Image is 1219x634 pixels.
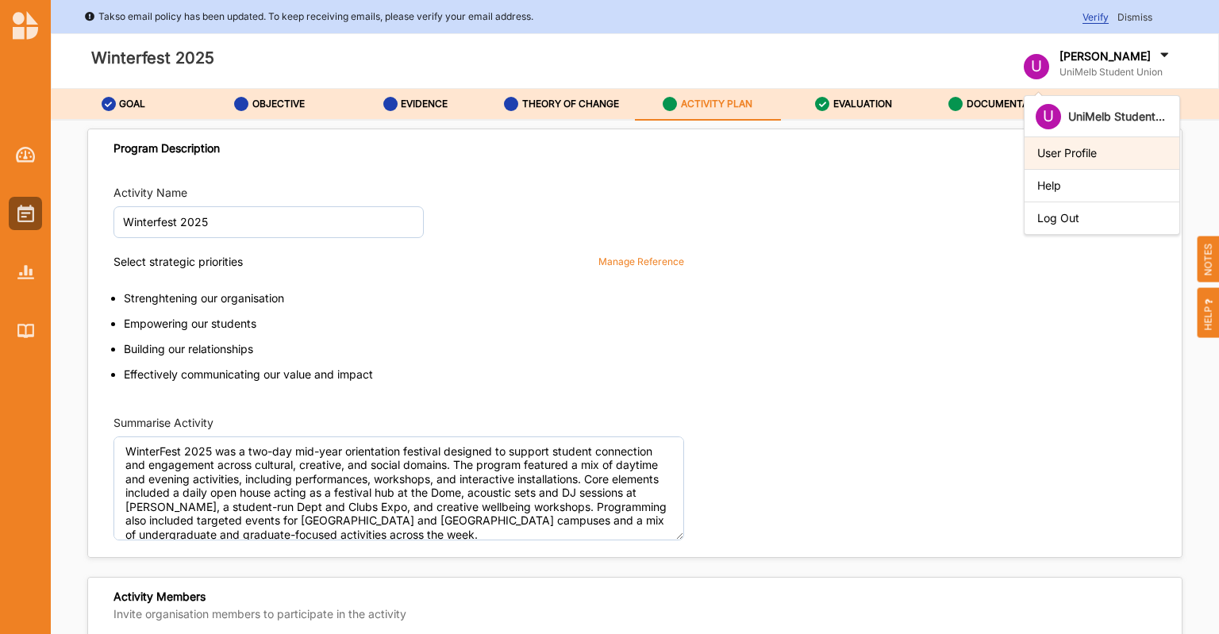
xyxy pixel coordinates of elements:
[1059,66,1172,79] label: UniMelb Student Union
[113,141,220,156] div: Program Description
[9,256,42,289] a: Reports
[17,205,34,222] img: Activities
[9,197,42,230] a: Activities
[522,98,619,110] label: THEORY OF CHANGE
[1024,54,1049,79] div: U
[1037,211,1167,225] div: Log Out
[833,98,892,110] label: EVALUATION
[113,255,243,269] div: Select strategic priorities
[13,11,38,40] img: logo
[124,291,684,305] li: Strenghtening our organisation
[119,98,145,110] label: GOAL
[113,590,406,624] div: Activity Members
[1037,146,1167,160] div: User Profile
[17,324,34,337] img: Library
[681,98,752,110] label: ACTIVITY PLAN
[401,98,448,110] label: EVIDENCE
[9,314,42,348] a: Library
[598,255,684,269] div: Manage Reference
[967,98,1051,110] label: DOCUMENTATION
[124,317,684,331] li: Empowering our students
[113,415,213,431] div: Summarise Activity
[1082,11,1109,24] span: Verify
[9,138,42,171] a: Dashboard
[124,367,684,382] li: Effectively communicating our value and impact
[91,45,214,71] label: Winterfest 2025
[1037,179,1167,193] div: Help
[84,9,533,25] div: Takso email policy has been updated. To keep receiving emails, please verify your email address.
[113,185,187,201] div: Activity Name
[113,607,406,621] label: Invite organisation members to participate in the activity
[17,265,34,279] img: Reports
[113,436,684,540] textarea: WinterFest 2025 was a two-day mid-year orientation festival designed to support student connectio...
[252,98,305,110] label: OBJECTIVE
[124,342,684,356] li: Building our relationships
[1117,11,1152,23] span: Dismiss
[16,147,36,163] img: Dashboard
[1059,49,1151,63] label: [PERSON_NAME]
